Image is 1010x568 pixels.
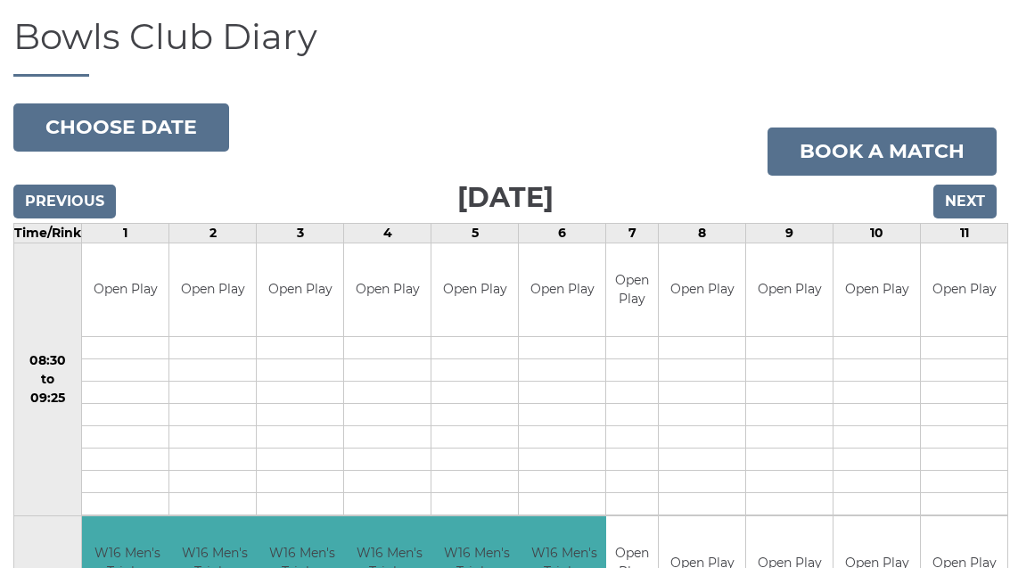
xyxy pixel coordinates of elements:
[257,243,343,337] td: Open Play
[921,223,1008,243] td: 11
[431,243,518,337] td: Open Play
[82,223,169,243] td: 1
[82,243,168,337] td: Open Play
[14,243,82,516] td: 08:30 to 09:25
[344,223,431,243] td: 4
[169,223,257,243] td: 2
[344,243,431,337] td: Open Play
[659,243,745,337] td: Open Play
[606,243,658,337] td: Open Play
[921,243,1007,337] td: Open Play
[833,243,920,337] td: Open Play
[13,103,229,152] button: Choose date
[431,223,519,243] td: 5
[13,17,997,77] h1: Bowls Club Diary
[833,223,921,243] td: 10
[14,223,82,243] td: Time/Rink
[768,128,997,176] a: Book a match
[746,243,833,337] td: Open Play
[169,243,256,337] td: Open Play
[933,185,997,218] input: Next
[746,223,833,243] td: 9
[659,223,746,243] td: 8
[257,223,344,243] td: 3
[13,185,116,218] input: Previous
[519,243,605,337] td: Open Play
[606,223,659,243] td: 7
[519,223,606,243] td: 6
